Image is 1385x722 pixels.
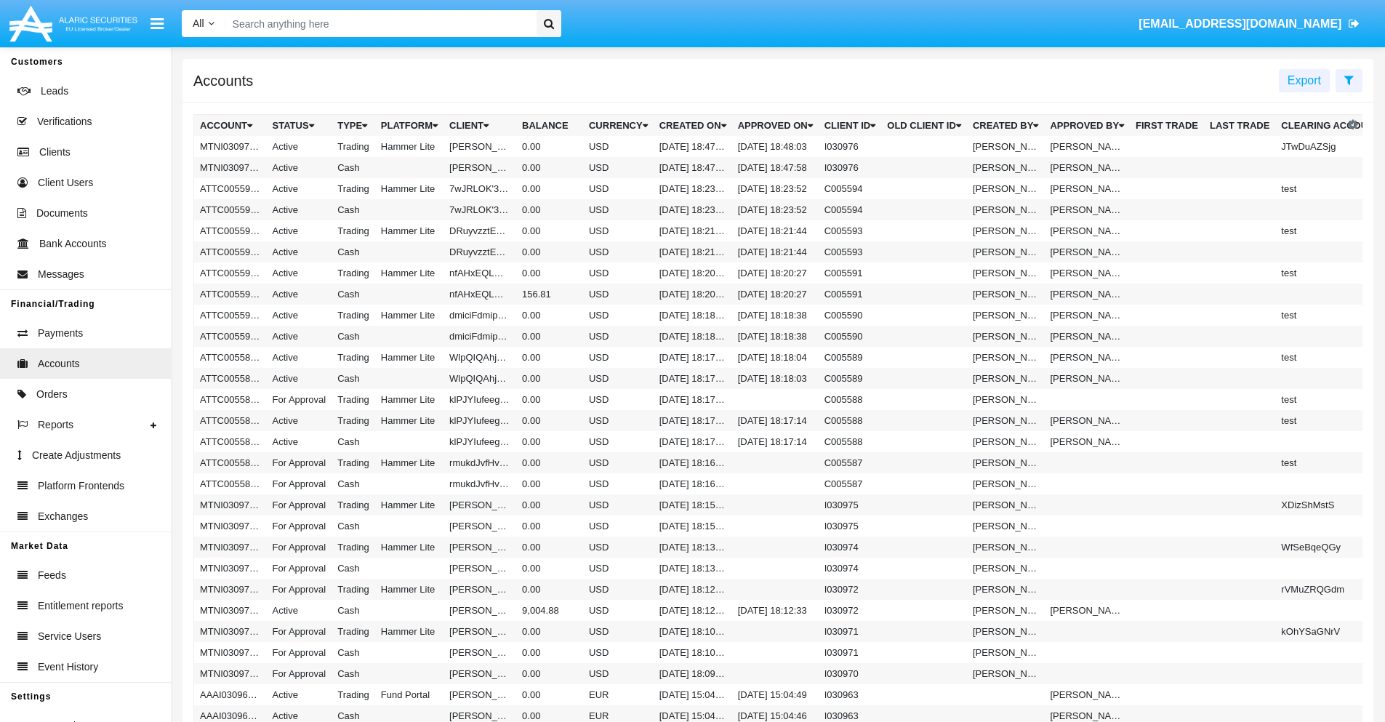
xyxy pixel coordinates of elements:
[819,452,882,473] td: C005587
[267,326,332,347] td: Active
[583,284,654,305] td: USD
[654,157,732,178] td: [DATE] 18:47:55
[37,114,92,129] span: Verifications
[819,368,882,389] td: C005589
[267,262,332,284] td: Active
[443,368,516,389] td: WlpQIQAhjLVZHYy
[516,600,583,621] td: 9,004.88
[1044,115,1130,137] th: Approved By
[583,262,654,284] td: USD
[819,473,882,494] td: C005587
[967,157,1045,178] td: [PERSON_NAME]
[332,284,375,305] td: Cash
[443,199,516,220] td: 7wJRLOK'3mHALUB
[193,75,253,87] h5: Accounts
[654,178,732,199] td: [DATE] 18:23:46
[332,537,375,558] td: Trading
[194,178,267,199] td: ATTC005594A1
[654,473,732,494] td: [DATE] 18:16:33
[583,347,654,368] td: USD
[38,356,80,372] span: Accounts
[881,115,967,137] th: Old Client Id
[583,241,654,262] td: USD
[583,431,654,452] td: USD
[443,220,516,241] td: DRuyvzztEKacBsF
[194,579,267,600] td: MTNI030972A1
[443,241,516,262] td: DRuyvzztEKacBsF
[38,175,93,190] span: Client Users
[967,410,1045,431] td: [PERSON_NAME]
[36,206,88,221] span: Documents
[654,199,732,220] td: [DATE] 18:23:45
[443,452,516,473] td: rmukdJvfHvqPmrW
[38,326,83,341] span: Payments
[443,558,516,579] td: [PERSON_NAME]
[654,326,732,347] td: [DATE] 18:18:31
[819,431,882,452] td: C005588
[194,389,267,410] td: ATTC005588A2
[967,389,1045,410] td: [PERSON_NAME]
[654,558,732,579] td: [DATE] 18:13:58
[267,537,332,558] td: For Approval
[443,136,516,157] td: [PERSON_NAME]
[375,115,443,137] th: Platform
[267,558,332,579] td: For Approval
[583,600,654,621] td: USD
[332,600,375,621] td: Cash
[443,494,516,516] td: [PERSON_NAME]
[654,431,732,452] td: [DATE] 18:17:06
[967,262,1045,284] td: [PERSON_NAME]
[516,410,583,431] td: 0.00
[654,579,732,600] td: [DATE] 18:12:28
[967,326,1045,347] td: [PERSON_NAME]
[332,473,375,494] td: Cash
[375,136,443,157] td: Hammer Lite
[732,262,819,284] td: [DATE] 18:20:27
[583,220,654,241] td: USD
[375,178,443,199] td: Hammer Lite
[583,452,654,473] td: USD
[267,579,332,600] td: For Approval
[583,368,654,389] td: USD
[654,410,732,431] td: [DATE] 18:17:06
[516,220,583,241] td: 0.00
[516,579,583,600] td: 0.00
[1044,136,1130,157] td: [PERSON_NAME]
[516,558,583,579] td: 0.00
[41,84,68,99] span: Leads
[654,115,732,137] th: Created On
[732,115,819,137] th: Approved On
[267,410,332,431] td: Active
[443,431,516,452] td: klPJYIufeeglyHm
[267,516,332,537] td: For Approval
[583,305,654,326] td: USD
[194,262,267,284] td: ATTC005591A1
[654,241,732,262] td: [DATE] 18:21:37
[443,537,516,558] td: [PERSON_NAME]
[654,262,732,284] td: [DATE] 18:20:20
[967,305,1045,326] td: [PERSON_NAME]
[332,326,375,347] td: Cash
[1044,262,1130,284] td: [PERSON_NAME]
[375,347,443,368] td: Hammer Lite
[732,431,819,452] td: [DATE] 18:17:14
[194,410,267,431] td: ATTC005588A1
[1044,431,1130,452] td: [PERSON_NAME]
[332,220,375,241] td: Trading
[332,241,375,262] td: Cash
[332,157,375,178] td: Cash
[819,157,882,178] td: I030976
[38,629,101,644] span: Service Users
[194,136,267,157] td: MTNI030976A1
[732,241,819,262] td: [DATE] 18:21:44
[1044,220,1130,241] td: [PERSON_NAME]
[1044,284,1130,305] td: [PERSON_NAME]
[443,284,516,305] td: nfAHxEQLMNexmgm
[967,136,1045,157] td: [PERSON_NAME]
[583,157,654,178] td: USD
[194,305,267,326] td: ATTC005590A1
[332,579,375,600] td: Trading
[516,305,583,326] td: 0.00
[516,157,583,178] td: 0.00
[1044,199,1130,220] td: [PERSON_NAME]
